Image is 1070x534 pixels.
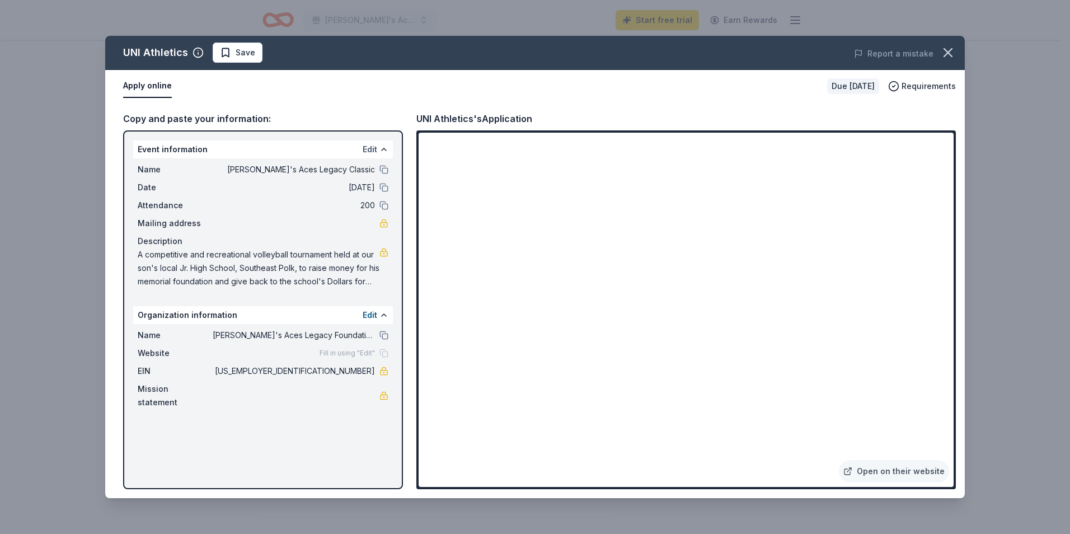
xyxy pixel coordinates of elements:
a: Open on their website [839,460,949,483]
span: EIN [138,364,213,378]
span: Mailing address [138,217,213,230]
div: UNI Athletics [123,44,188,62]
span: Name [138,329,213,342]
div: Due [DATE] [827,78,879,94]
span: Date [138,181,213,194]
button: Requirements [888,79,956,93]
span: A competitive and recreational volleyball tournament held at our son's local Jr. High School, Sou... [138,248,379,288]
span: Attendance [138,199,213,212]
span: Requirements [902,79,956,93]
span: [PERSON_NAME]'s Aces Legacy Foundation, Inc. [213,329,375,342]
button: Edit [363,143,377,156]
div: Copy and paste your information: [123,111,403,126]
span: Name [138,163,213,176]
button: Edit [363,308,377,322]
span: Fill in using "Edit" [320,349,375,358]
span: Mission statement [138,382,213,409]
span: Save [236,46,255,59]
div: Event information [133,140,393,158]
button: Report a mistake [854,47,933,60]
button: Save [213,43,262,63]
span: [PERSON_NAME]'s Aces Legacy Classic [213,163,375,176]
button: Apply online [123,74,172,98]
span: Website [138,346,213,360]
span: [DATE] [213,181,375,194]
div: Organization information [133,306,393,324]
span: [US_EMPLOYER_IDENTIFICATION_NUMBER] [213,364,375,378]
span: 200 [213,199,375,212]
div: UNI Athletics's Application [416,111,532,126]
div: Description [138,235,388,248]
